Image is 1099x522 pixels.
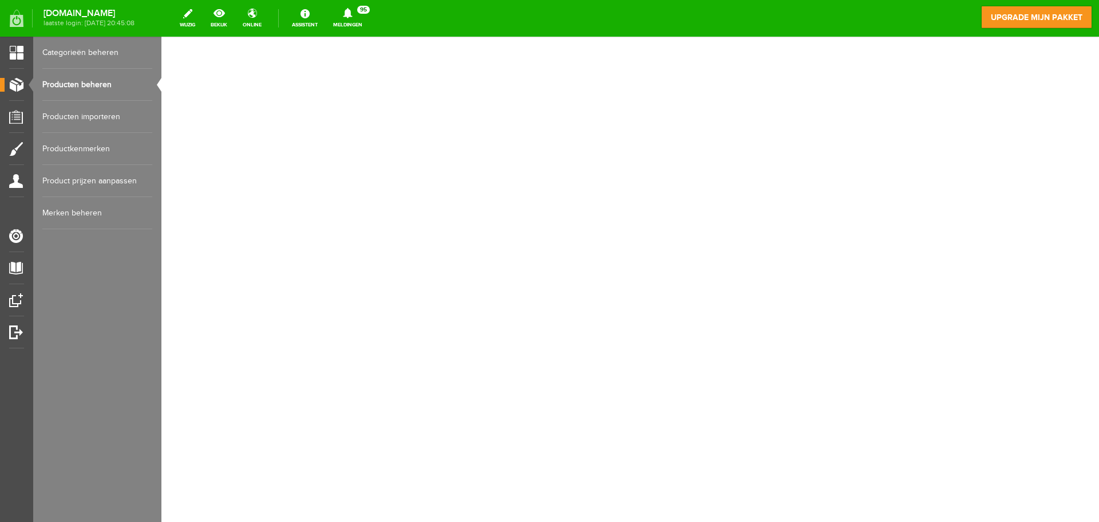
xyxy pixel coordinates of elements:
a: upgrade mijn pakket [981,6,1092,29]
strong: [DOMAIN_NAME] [44,10,135,17]
a: Producten importeren [42,101,152,133]
a: wijzig [173,6,202,31]
a: Meldingen95 [326,6,369,31]
a: Categorieën beheren [42,37,152,69]
span: 95 [357,6,370,14]
a: Producten beheren [42,69,152,101]
a: Product prijzen aanpassen [42,165,152,197]
a: Productkenmerken [42,133,152,165]
a: Merken beheren [42,197,152,229]
a: online [236,6,268,31]
span: laatste login: [DATE] 20:45:08 [44,20,135,26]
a: bekijk [204,6,234,31]
a: Assistent [285,6,325,31]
